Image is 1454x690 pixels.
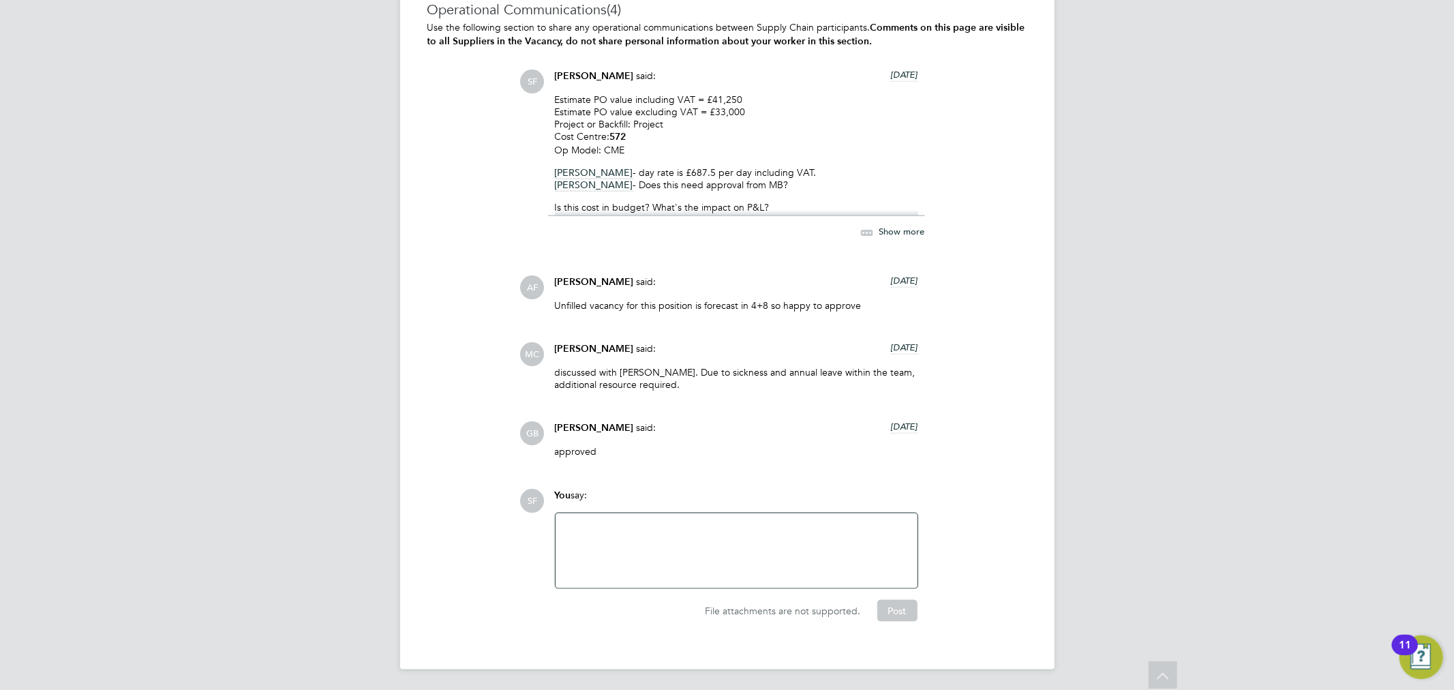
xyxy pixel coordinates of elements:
span: [DATE] [891,69,918,80]
p: discussed with [PERSON_NAME]. Due to sickness and annual leave within the team, additional resour... [555,366,918,391]
p: Unfilled vacancy for this position is forecast in 4+8 so happy to approve [555,299,918,312]
p: Estimate PO value including VAT = £41,250 Estimate PO value excluding VAT = £33,000 Project or Ba... [555,93,918,156]
div: 11 [1399,645,1411,663]
span: GB [521,421,545,445]
span: said: [637,421,656,434]
h3: Operational Communications [427,1,1027,18]
span: [PERSON_NAME] [555,70,634,82]
button: Post [877,600,918,622]
span: [PERSON_NAME] [555,179,633,192]
span: said: [637,342,656,355]
div: say: [555,489,918,513]
b: Comments on this page are visible to all Suppliers in the Vacancy, do not share personal informat... [427,22,1025,46]
span: SF [521,489,545,513]
span: Show more [879,226,925,237]
span: said: [637,275,656,288]
p: Use the following section to share any operational communications between Supply Chain participants. [427,21,1027,47]
span: MC [521,342,545,366]
button: Open Resource Center, 11 new notifications [1399,635,1443,679]
strong: 572 [610,131,626,142]
span: said: [637,70,656,82]
span: (4) [607,1,622,18]
span: [PERSON_NAME] [555,343,634,355]
span: You [555,490,571,501]
span: [PERSON_NAME] [555,276,634,288]
span: [DATE] [891,275,918,286]
p: approved [555,445,918,457]
span: File attachments are not supported. [706,605,861,617]
span: [DATE] [891,342,918,353]
span: SF [521,70,545,93]
span: [PERSON_NAME] [555,166,633,179]
span: [PERSON_NAME] [555,422,634,434]
span: AF [521,275,545,299]
span: [DATE] [891,421,918,432]
p: - day rate is £687.5 per day including VAT. - Does this need approval from MB? [555,166,918,191]
p: Is this cost in budget? What's the impact on P&L? [555,201,918,213]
